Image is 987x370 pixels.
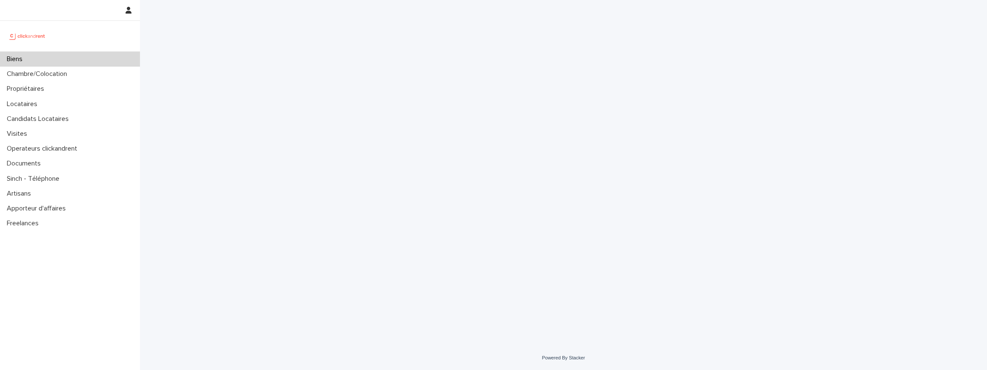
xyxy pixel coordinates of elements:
p: Candidats Locataires [3,115,75,123]
img: UCB0brd3T0yccxBKYDjQ [7,28,48,45]
p: Propriétaires [3,85,51,93]
p: Chambre/Colocation [3,70,74,78]
p: Apporteur d'affaires [3,205,73,213]
a: Powered By Stacker [542,355,585,360]
p: Freelances [3,219,45,227]
p: Visites [3,130,34,138]
p: Artisans [3,190,38,198]
p: Biens [3,55,29,63]
p: Sinch - Téléphone [3,175,66,183]
p: Documents [3,160,48,168]
p: Operateurs clickandrent [3,145,84,153]
p: Locataires [3,100,44,108]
